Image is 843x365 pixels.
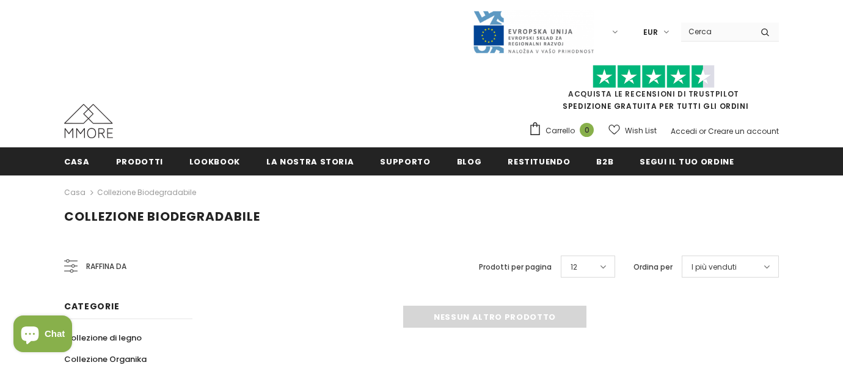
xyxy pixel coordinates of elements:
[64,327,142,348] a: Collezione di legno
[479,261,552,273] label: Prodotti per pagina
[671,126,697,136] a: Accedi
[64,185,86,200] a: Casa
[528,122,600,140] a: Carrello 0
[380,147,430,175] a: supporto
[457,147,482,175] a: Blog
[266,156,354,168] span: La nostra storia
[681,23,751,40] input: Search Site
[508,147,570,175] a: Restituendo
[64,208,260,225] span: Collezione biodegradabile
[571,261,577,273] span: 12
[633,261,673,273] label: Ordina per
[640,156,734,168] span: Segui il tuo ordine
[692,261,737,273] span: I più venduti
[116,156,163,168] span: Prodotti
[64,353,147,365] span: Collezione Organika
[266,147,354,175] a: La nostra storia
[643,26,658,39] span: EUR
[97,187,196,197] a: Collezione biodegradabile
[580,123,594,137] span: 0
[528,70,779,111] span: SPEDIZIONE GRATUITA PER TUTTI GLI ORDINI
[568,89,739,99] a: Acquista le recensioni di TrustPilot
[189,156,240,168] span: Lookbook
[472,26,594,37] a: Javni Razpis
[640,147,734,175] a: Segui il tuo ordine
[380,156,430,168] span: supporto
[64,104,113,138] img: Casi MMORE
[472,10,594,54] img: Javni Razpis
[86,260,126,273] span: Raffina da
[596,147,613,175] a: B2B
[593,65,715,89] img: Fidati di Pilot Stars
[64,147,90,175] a: Casa
[64,332,142,344] span: Collezione di legno
[608,120,657,141] a: Wish List
[10,315,76,355] inbox-online-store-chat: Shopify online store chat
[699,126,706,136] span: or
[625,125,657,137] span: Wish List
[508,156,570,168] span: Restituendo
[546,125,575,137] span: Carrello
[64,156,90,168] span: Casa
[189,147,240,175] a: Lookbook
[116,147,163,175] a: Prodotti
[596,156,613,168] span: B2B
[457,156,482,168] span: Blog
[708,126,779,136] a: Creare un account
[64,300,119,312] span: Categorie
